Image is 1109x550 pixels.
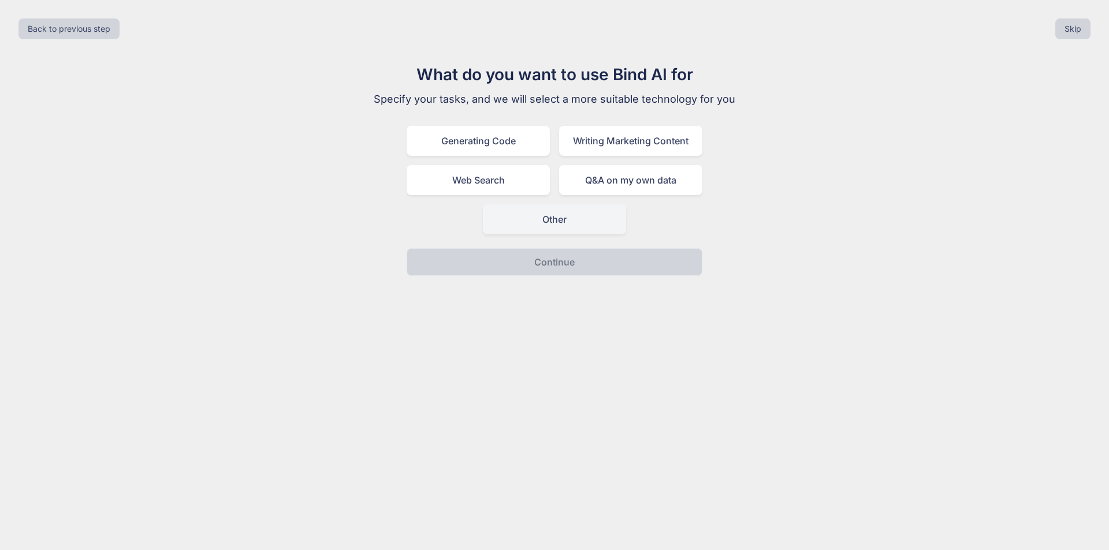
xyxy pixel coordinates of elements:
p: Continue [534,255,575,269]
button: Continue [407,248,702,276]
div: Writing Marketing Content [559,126,702,156]
div: Other [483,204,626,234]
div: Web Search [407,165,550,195]
h1: What do you want to use Bind AI for [360,62,749,87]
p: Specify your tasks, and we will select a more suitable technology for you [360,91,749,107]
div: Q&A on my own data [559,165,702,195]
button: Skip [1055,18,1091,39]
div: Generating Code [407,126,550,156]
button: Back to previous step [18,18,120,39]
